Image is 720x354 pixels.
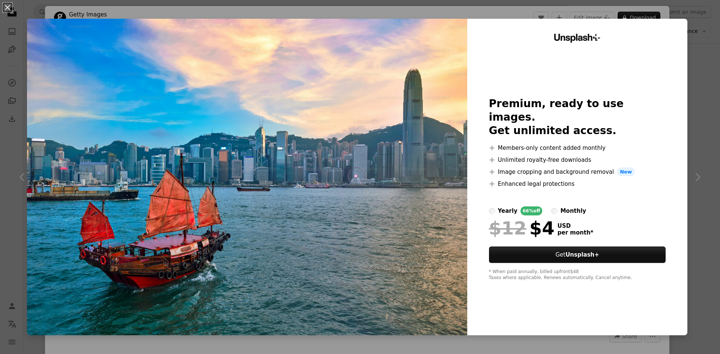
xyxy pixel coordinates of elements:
span: New [617,167,635,176]
button: GetUnsplash+ [489,246,666,263]
div: 66% off [520,206,543,215]
li: Enhanced legal protections [489,179,666,188]
h2: Premium, ready to use images. Get unlimited access. [489,97,666,137]
li: Image cropping and background removal [489,167,666,176]
strong: Unsplash+ [565,251,599,258]
div: monthly [560,206,586,215]
span: $12 [489,218,526,238]
div: * When paid annually, billed upfront $48 Taxes where applicable. Renews automatically. Cancel any... [489,269,666,281]
li: Members-only content added monthly [489,143,666,152]
input: yearly66%off [489,208,495,214]
div: yearly [498,206,517,215]
li: Unlimited royalty-free downloads [489,155,666,164]
span: USD [558,223,594,229]
div: $4 [489,218,555,238]
input: monthly [551,208,557,214]
span: per month * [558,229,594,236]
